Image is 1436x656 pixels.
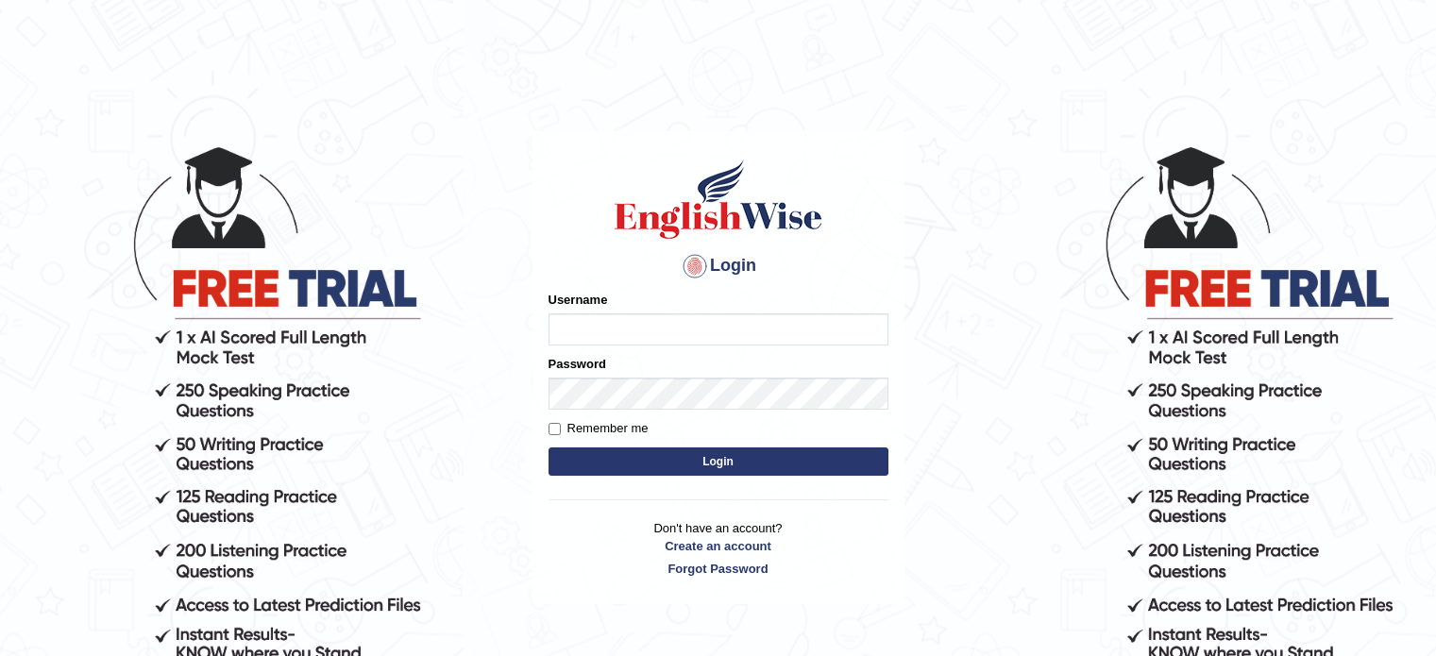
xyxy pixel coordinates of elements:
input: Remember me [549,423,561,435]
a: Forgot Password [549,560,888,578]
img: Logo of English Wise sign in for intelligent practice with AI [611,157,826,242]
label: Remember me [549,419,649,438]
a: Create an account [549,537,888,555]
label: Password [549,355,606,373]
h4: Login [549,251,888,281]
label: Username [549,291,608,309]
button: Login [549,447,888,476]
p: Don't have an account? [549,519,888,578]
